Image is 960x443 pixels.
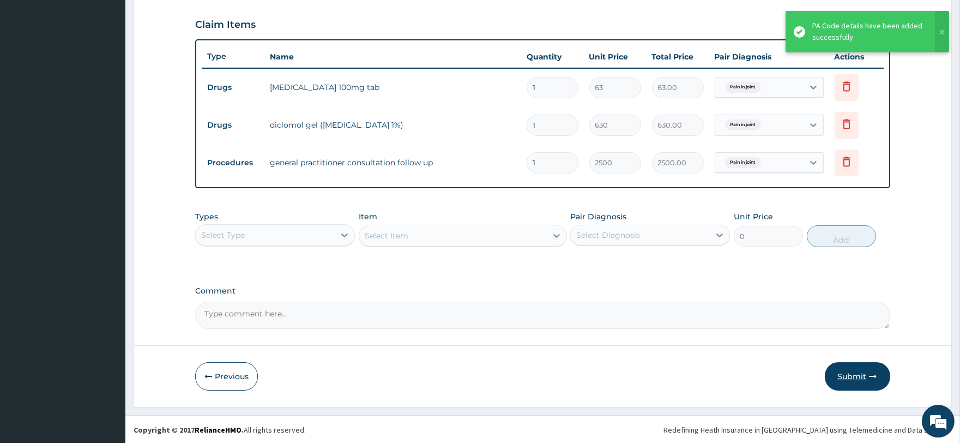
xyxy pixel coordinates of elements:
label: Pair Diagnosis [570,211,626,222]
td: general practitioner consultation follow up [264,152,521,173]
div: PA Code details have been added successfully [812,20,925,43]
div: Select Diagnosis [576,230,640,241]
td: Procedures [202,153,264,173]
label: Types [195,212,218,221]
span: We're online! [63,137,150,248]
div: Minimize live chat window [179,5,205,32]
h3: Claim Items [195,19,256,31]
a: RelianceHMO [195,425,241,435]
span: Pain in joint [725,157,761,168]
textarea: Type your message and hit 'Enter' [5,298,208,336]
div: Chat with us now [57,61,183,75]
td: Drugs [202,77,264,98]
label: Unit Price [734,211,773,222]
button: Previous [195,362,258,391]
td: [MEDICAL_DATA] 100mg tab [264,76,521,98]
div: Select Type [201,230,245,241]
th: Quantity [521,46,584,68]
label: Comment [195,286,890,296]
th: Name [264,46,521,68]
button: Submit [825,362,890,391]
td: Drugs [202,115,264,135]
strong: Copyright © 2017 . [134,425,244,435]
img: d_794563401_company_1708531726252_794563401 [20,55,44,82]
button: Add [807,225,876,247]
th: Unit Price [584,46,647,68]
th: Actions [829,46,884,68]
th: Pair Diagnosis [709,46,829,68]
span: Pain in joint [725,82,761,93]
th: Total Price [647,46,709,68]
label: Item [359,211,377,222]
td: diclomol gel ([MEDICAL_DATA] 1%) [264,114,521,136]
span: Pain in joint [725,119,761,130]
th: Type [202,46,264,67]
div: Redefining Heath Insurance in [GEOGRAPHIC_DATA] using Telemedicine and Data Science! [663,424,952,435]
